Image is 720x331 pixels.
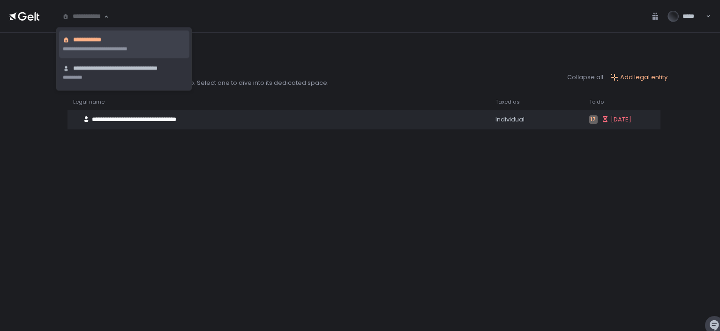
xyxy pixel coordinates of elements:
[567,73,603,82] button: Collapse all
[495,98,520,105] span: Taxed as
[495,115,578,124] div: Individual
[611,73,667,82] button: Add legal entity
[611,115,631,124] span: [DATE]
[67,42,186,55] div: Welcome to [PERSON_NAME]
[589,98,604,105] span: To do
[73,98,105,105] span: Legal name
[56,7,109,26] div: Search for option
[589,115,598,124] span: 17
[67,79,329,87] div: Below are the entities you have access to. Select one to dive into its dedicated space.
[67,68,329,79] div: Your entities
[62,12,103,21] input: Search for option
